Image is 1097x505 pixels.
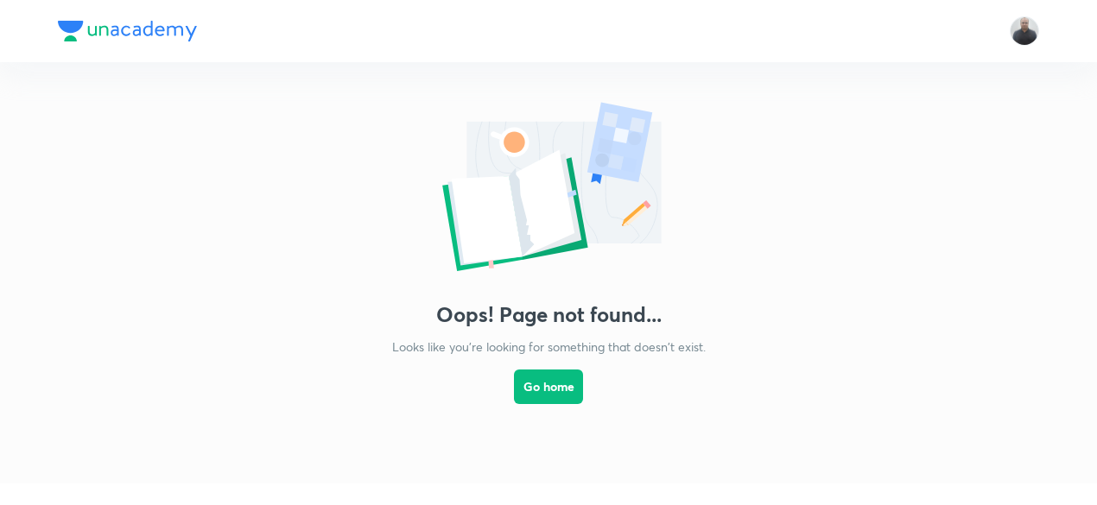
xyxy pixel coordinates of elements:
img: error [376,97,721,281]
img: Company Logo [58,21,197,41]
img: Mukesh Sharma [1010,16,1039,46]
p: Looks like you're looking for something that doesn't exist. [392,338,706,356]
a: Go home [514,356,583,449]
button: Go home [514,369,583,404]
h3: Oops! Page not found... [436,302,662,327]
